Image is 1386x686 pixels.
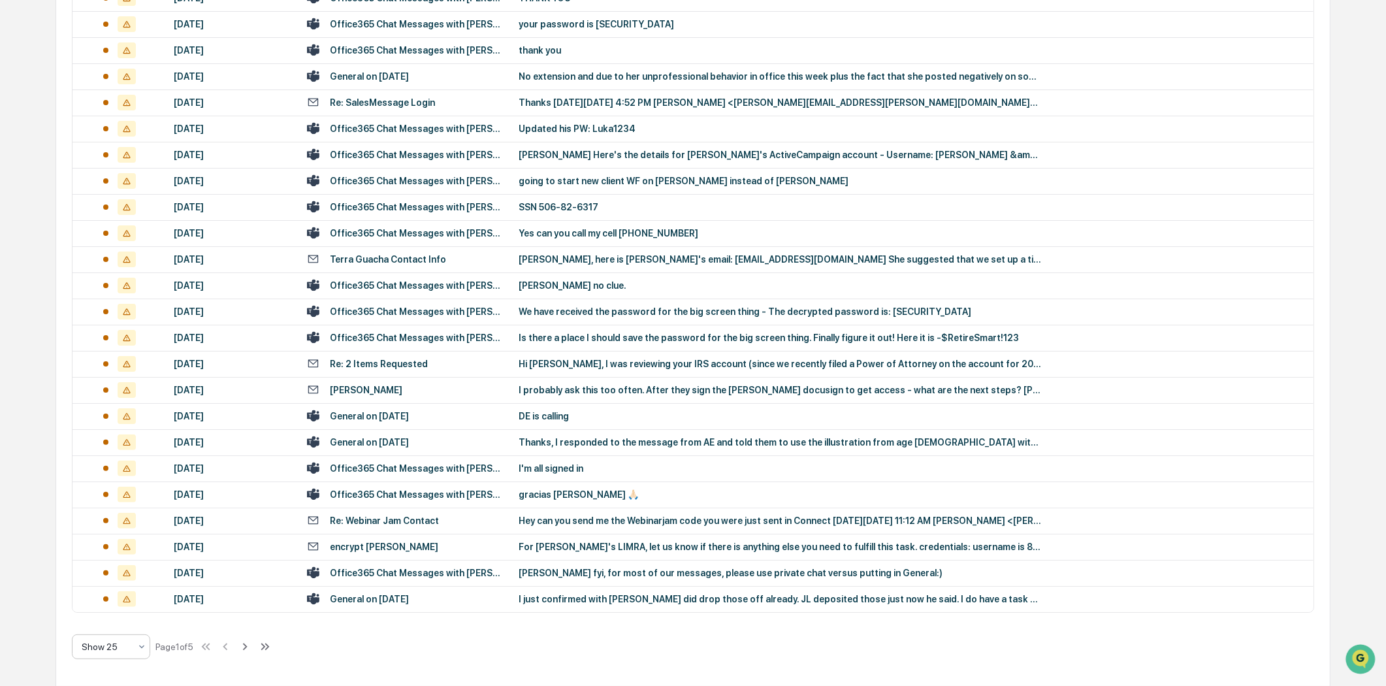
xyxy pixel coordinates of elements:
div: Office365 Chat Messages with [PERSON_NAME], [PERSON_NAME] on [DATE] [330,489,503,500]
div: No extension and due to her unprofessional behavior in office this week plus the fact that she po... [519,71,1041,82]
div: Terra Guacha Contact Info [330,254,446,265]
div: [DATE] [174,359,291,369]
div: [DATE] [174,45,291,56]
div: Hi [PERSON_NAME], I was reviewing your IRS account (since we recently filed a Power of Attorney o... [519,359,1041,369]
div: Hey can you send me the Webinarjam code you were just sent in Connect [DATE][DATE] 11:12 AM [PERS... [519,515,1041,526]
div: 🔎 [13,191,24,201]
div: Updated his PW: Luka1234 [519,123,1041,134]
input: Clear [34,59,216,73]
span: Pylon [130,221,158,231]
div: SSN 506-82-6317 [519,202,1041,212]
div: [DATE] [174,176,291,186]
div: [DATE] [174,97,291,108]
div: Office365 Chat Messages with [PERSON_NAME], [PERSON_NAME] on [DATE] [330,202,503,212]
div: Office365 Chat Messages with [PERSON_NAME], [PERSON_NAME] on [DATE] [330,228,503,238]
div: Start new chat [44,100,214,113]
div: [DATE] [174,463,291,474]
div: gracias [PERSON_NAME] 🙏🏻 [519,489,1041,500]
div: Office365 Chat Messages with [PERSON_NAME], [PERSON_NAME], [PERSON_NAME] on [DATE] [330,463,503,474]
div: [DATE] [174,202,291,212]
div: going to start new client WF on [PERSON_NAME] instead of [PERSON_NAME] [519,176,1041,186]
div: Yes can you call my cell [PHONE_NUMBER] [519,228,1041,238]
div: 🗄️ [95,166,105,176]
div: [DATE] [174,19,291,29]
a: Powered byPylon [92,221,158,231]
div: Re: Webinar Jam Contact [330,515,439,526]
div: [DATE] [174,333,291,343]
div: [PERSON_NAME] [330,385,402,395]
div: [DATE] [174,515,291,526]
div: Page 1 of 5 [155,642,193,652]
button: Start new chat [222,104,238,120]
div: Office365 Chat Messages with [PERSON_NAME], [PERSON_NAME] on [DATE] [330,306,503,317]
div: Office365 Chat Messages with [PERSON_NAME], [PERSON_NAME] on [DATE] [330,19,503,29]
div: [DATE] [174,71,291,82]
div: Thanks [DATE][DATE] 4:52 PM [PERSON_NAME] <[PERSON_NAME][EMAIL_ADDRESS][PERSON_NAME][DOMAIN_NAME]... [519,97,1041,108]
iframe: Open customer support [1344,643,1379,678]
div: Office365 Chat Messages with [PERSON_NAME], [PERSON_NAME] on [DATE] [330,45,503,56]
div: [DATE] [174,306,291,317]
div: [PERSON_NAME] fyi, for most of our messages, please use private chat versus putting in General:) [519,568,1041,578]
div: DE is calling [519,411,1041,421]
div: [DATE] [174,385,291,395]
div: [DATE] [174,411,291,421]
div: I just confirmed with [PERSON_NAME] did drop those off already. JL deposited those just now he sa... [519,594,1041,604]
div: thank you [519,45,1041,56]
div: Office365 Chat Messages with [PERSON_NAME], [PERSON_NAME] on [DATE] [330,280,503,291]
div: Thanks, I responded to the message from AE and told them to use the illustration from age [DEMOGR... [519,437,1041,448]
div: We're available if you need us! [44,113,165,123]
div: General on [DATE] [330,411,409,421]
div: Office365 Chat Messages with [PERSON_NAME], [PERSON_NAME] on [DATE] [330,568,503,578]
div: Office365 Chat Messages with [PERSON_NAME], [PERSON_NAME] on [DATE] [330,150,503,160]
span: Attestations [108,165,162,178]
div: We have received the password for the big screen thing - The decrypted password is: [SECURITY_DATA] [519,306,1041,317]
div: General on [DATE] [330,594,409,604]
span: Data Lookup [26,189,82,203]
div: Office365 Chat Messages with [PERSON_NAME], [PERSON_NAME] on [DATE] [330,333,503,343]
div: Office365 Chat Messages with [PERSON_NAME], [PERSON_NAME] on [DATE] [330,176,503,186]
div: [DATE] [174,150,291,160]
div: [DATE] [174,568,291,578]
div: For [PERSON_NAME]'s LIMRA, let us know if there is anything else you need to fulfill this task. c... [519,542,1041,552]
div: [DATE] [174,489,291,500]
div: Re: SalesMessage Login [330,97,435,108]
div: I probably ask this too often. After they sign the [PERSON_NAME] docusign to get access - what ar... [519,385,1041,395]
div: [DATE] [174,280,291,291]
a: 🔎Data Lookup [8,184,88,208]
p: How can we help? [13,27,238,48]
div: Office365 Chat Messages with [PERSON_NAME], [PERSON_NAME] on [DATE] [330,123,503,134]
div: [DATE] [174,437,291,448]
div: [DATE] [174,542,291,552]
div: Re: 2 Items Requested [330,359,428,369]
div: [DATE] [174,254,291,265]
div: your password is [SECURITY_DATA] [519,19,1041,29]
span: Preclearance [26,165,84,178]
div: [PERSON_NAME] no clue. [519,280,1041,291]
a: 🗄️Attestations [89,159,167,183]
a: 🖐️Preclearance [8,159,89,183]
div: Is there a place I should save the password for the big screen thing. Finally figure it out! Here... [519,333,1041,343]
div: [DATE] [174,228,291,238]
div: 🖐️ [13,166,24,176]
div: encrypt [PERSON_NAME] [330,542,438,552]
div: [DATE] [174,594,291,604]
div: General on [DATE] [330,437,409,448]
div: [PERSON_NAME], here is [PERSON_NAME]'s email: [EMAIL_ADDRESS][DOMAIN_NAME] She suggested that we ... [519,254,1041,265]
div: [DATE] [174,123,291,134]
div: General on [DATE] [330,71,409,82]
img: 1746055101610-c473b297-6a78-478c-a979-82029cc54cd1 [13,100,37,123]
div: I'm all signed in [519,463,1041,474]
div: [PERSON_NAME] Here's the details for [PERSON_NAME]'s ActiveCampaign account - Username: [PERSON_N... [519,150,1041,160]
